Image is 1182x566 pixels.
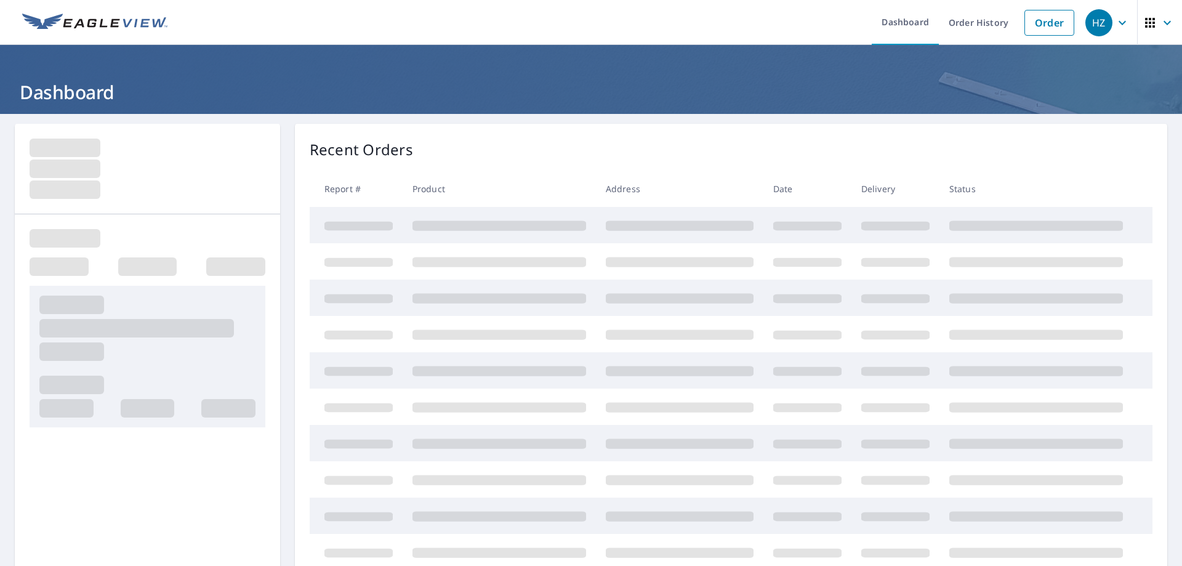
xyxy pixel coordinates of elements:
h1: Dashboard [15,79,1167,105]
th: Report # [310,171,403,207]
th: Delivery [851,171,939,207]
div: HZ [1085,9,1112,36]
th: Product [403,171,596,207]
img: EV Logo [22,14,167,32]
a: Order [1024,10,1074,36]
th: Date [763,171,851,207]
th: Status [939,171,1133,207]
p: Recent Orders [310,139,413,161]
th: Address [596,171,763,207]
